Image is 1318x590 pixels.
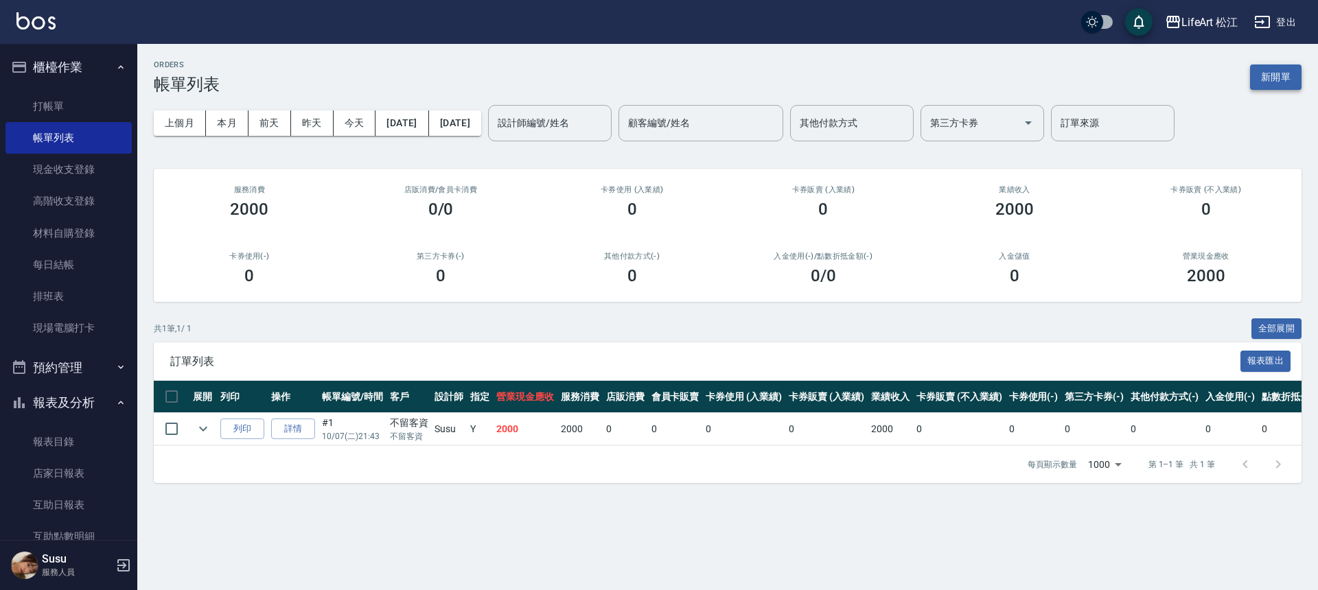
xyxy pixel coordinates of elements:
th: 卡券使用(-) [1006,381,1062,413]
td: 2000 [868,413,913,445]
td: 0 [1061,413,1127,445]
th: 展開 [189,381,217,413]
button: 報表及分析 [5,385,132,421]
th: 帳單編號/時間 [319,381,386,413]
button: 前天 [248,110,291,136]
a: 排班表 [5,281,132,312]
button: [DATE] [375,110,428,136]
a: 詳情 [271,418,315,440]
p: 10/07 (二) 21:43 [322,430,383,442]
h3: 2000 [995,200,1034,219]
a: 材料自購登錄 [5,217,132,249]
button: 上個月 [154,110,206,136]
h3: 0 [1010,266,1019,285]
th: 營業現金應收 [493,381,557,413]
td: 0 [1127,413,1203,445]
h2: 入金儲值 [936,252,1094,261]
button: LifeArt 松江 [1159,8,1244,36]
th: 卡券販賣 (入業績) [785,381,868,413]
h3: 0/0 [428,200,454,219]
td: 0 [603,413,648,445]
td: 2000 [557,413,603,445]
td: 0 [913,413,1005,445]
th: 設計師 [431,381,467,413]
th: 列印 [217,381,268,413]
h3: 0 [244,266,254,285]
a: 現場電腦打卡 [5,312,132,344]
th: 客戶 [386,381,432,413]
a: 現金收支登錄 [5,154,132,185]
h2: 卡券販賣 (入業績) [744,185,903,194]
a: 每日結帳 [5,249,132,281]
h2: 店販消費 /會員卡消費 [362,185,520,194]
button: 今天 [334,110,376,136]
p: 第 1–1 筆 共 1 筆 [1148,458,1215,471]
td: Y [467,413,493,445]
button: 報表匯出 [1240,351,1291,372]
button: [DATE] [429,110,481,136]
span: 訂單列表 [170,355,1240,368]
h3: 0 /0 [811,266,836,285]
p: 共 1 筆, 1 / 1 [154,322,192,335]
th: 第三方卡券(-) [1061,381,1127,413]
a: 店家日報表 [5,458,132,489]
th: 店販消費 [603,381,648,413]
td: 0 [648,413,703,445]
h3: 帳單列表 [154,75,220,94]
h2: 卡券販賣 (不入業績) [1126,185,1285,194]
th: 卡券使用 (入業績) [702,381,785,413]
th: 業績收入 [868,381,913,413]
a: 報表匯出 [1240,354,1291,367]
th: 其他付款方式(-) [1127,381,1203,413]
img: Person [11,552,38,579]
td: 2000 [493,413,557,445]
button: 昨天 [291,110,334,136]
h2: 第三方卡券(-) [362,252,520,261]
button: 預約管理 [5,350,132,386]
h2: 卡券使用(-) [170,252,329,261]
th: 服務消費 [557,381,603,413]
p: 不留客資 [390,430,428,442]
button: 本月 [206,110,248,136]
a: 高階收支登錄 [5,185,132,217]
h3: 0 [818,200,828,219]
h3: 2000 [230,200,268,219]
a: 帳單列表 [5,122,132,154]
td: 0 [1006,413,1062,445]
td: 0 [702,413,785,445]
h3: 0 [1201,200,1211,219]
h2: ORDERS [154,60,220,69]
h3: 0 [627,200,637,219]
a: 互助點數明細 [5,521,132,552]
td: #1 [319,413,386,445]
th: 入金使用(-) [1202,381,1258,413]
button: 全部展開 [1251,318,1302,340]
h2: 業績收入 [936,185,1094,194]
h3: 0 [627,266,637,285]
th: 操作 [268,381,319,413]
button: 登出 [1249,10,1302,35]
div: LifeArt 松江 [1181,14,1238,31]
h2: 營業現金應收 [1126,252,1285,261]
h2: 其他付款方式(-) [553,252,711,261]
h3: 0 [436,266,446,285]
h2: 卡券使用 (入業績) [553,185,711,194]
a: 報表目錄 [5,426,132,458]
button: expand row [193,418,213,439]
button: 櫃檯作業 [5,49,132,85]
div: 不留客資 [390,416,428,430]
h5: Susu [42,552,112,566]
h3: 2000 [1187,266,1225,285]
h2: 入金使用(-) /點數折抵金額(-) [744,252,903,261]
button: 新開單 [1250,64,1302,90]
a: 打帳單 [5,91,132,122]
p: 每頁顯示數量 [1028,458,1077,471]
a: 新開單 [1250,70,1302,83]
a: 互助日報表 [5,489,132,521]
div: 1000 [1083,446,1126,483]
td: Susu [431,413,467,445]
button: Open [1017,112,1039,134]
td: 0 [1202,413,1258,445]
td: 0 [785,413,868,445]
p: 服務人員 [42,566,112,578]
